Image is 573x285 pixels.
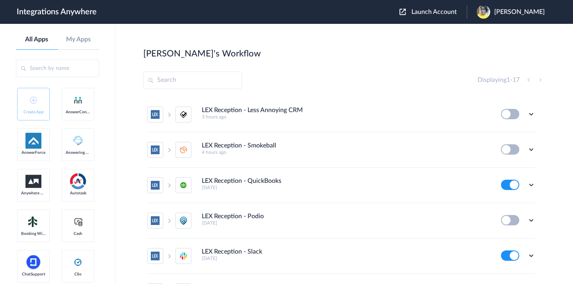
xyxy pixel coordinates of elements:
[202,185,490,190] h5: [DATE]
[400,8,467,16] button: Launch Account
[411,9,457,15] span: Launch Account
[73,258,83,267] img: clio-logo.svg
[25,254,41,270] img: chatsupport-icon.svg
[58,36,99,43] a: My Apps
[70,173,86,189] img: autotask.png
[143,72,242,89] input: Search
[66,191,90,196] span: Autotask
[202,149,490,155] h5: 4 hours ago
[16,36,58,43] a: All Apps
[66,150,90,155] span: Answering Service
[202,248,262,256] h4: LEX Reception - Slack
[16,60,99,77] input: Search by name
[66,272,90,277] span: Clio
[477,76,520,84] h4: Displaying -
[513,77,520,83] span: 17
[202,220,490,226] h5: [DATE]
[202,213,264,220] h4: LEX Reception - Podio
[21,272,46,277] span: ChatSupport
[507,77,510,83] span: 1
[202,256,490,261] h5: [DATE]
[202,107,303,114] h4: LEX Reception - Less Annoying CRM
[25,133,41,149] img: af-app-logo.svg
[494,8,545,16] span: [PERSON_NAME]
[21,191,46,196] span: Anywhere Works
[21,110,46,114] span: Create App
[202,177,281,185] h4: LEX Reception - QuickBooks
[66,110,90,114] span: AnswerConnect
[21,150,46,155] span: AnswerForce
[143,48,261,59] h2: [PERSON_NAME]'s Workflow
[30,97,37,104] img: add-icon.svg
[66,231,90,236] span: Cash
[17,7,97,17] h1: Integrations Anywhere
[400,9,406,15] img: launch-acct-icon.svg
[25,175,41,188] img: aww.png
[202,114,490,120] h5: 3 hours ago
[202,142,276,149] h4: LEX Reception - Smokeball
[477,5,490,19] img: yellowdp.jpg
[70,133,86,149] img: Answering_service.png
[73,217,83,227] img: cash-logo.svg
[21,231,46,236] span: Booking Widget
[73,95,83,105] img: answerconnect-logo.svg
[25,215,41,229] img: Setmore_Logo.svg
